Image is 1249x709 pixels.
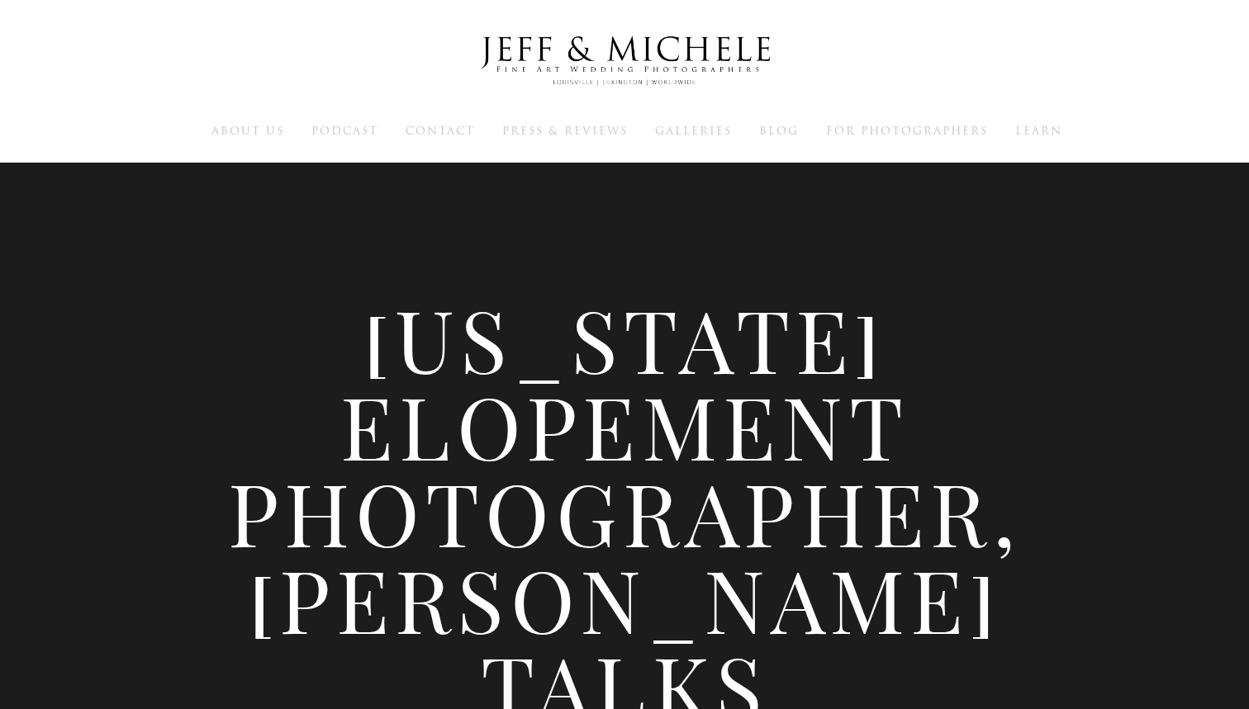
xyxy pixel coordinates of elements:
[311,123,378,138] a: Podcast
[459,21,790,102] img: Louisville Wedding Photographers - Jeff & Michele Wedding Photographers
[826,123,988,138] a: For Photographers
[406,123,475,139] span: Contact
[211,123,284,139] span: About Us
[1015,123,1062,139] span: Learn
[502,123,628,138] a: Press & Reviews
[759,123,799,139] span: Blog
[311,123,378,139] span: Podcast
[826,123,988,139] span: For Photographers
[1015,123,1062,138] a: Learn
[211,123,284,138] a: About Us
[406,123,475,138] a: Contact
[759,123,799,138] a: Blog
[655,123,732,139] span: Galleries
[655,123,732,138] a: Galleries
[502,123,628,139] span: Press & Reviews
